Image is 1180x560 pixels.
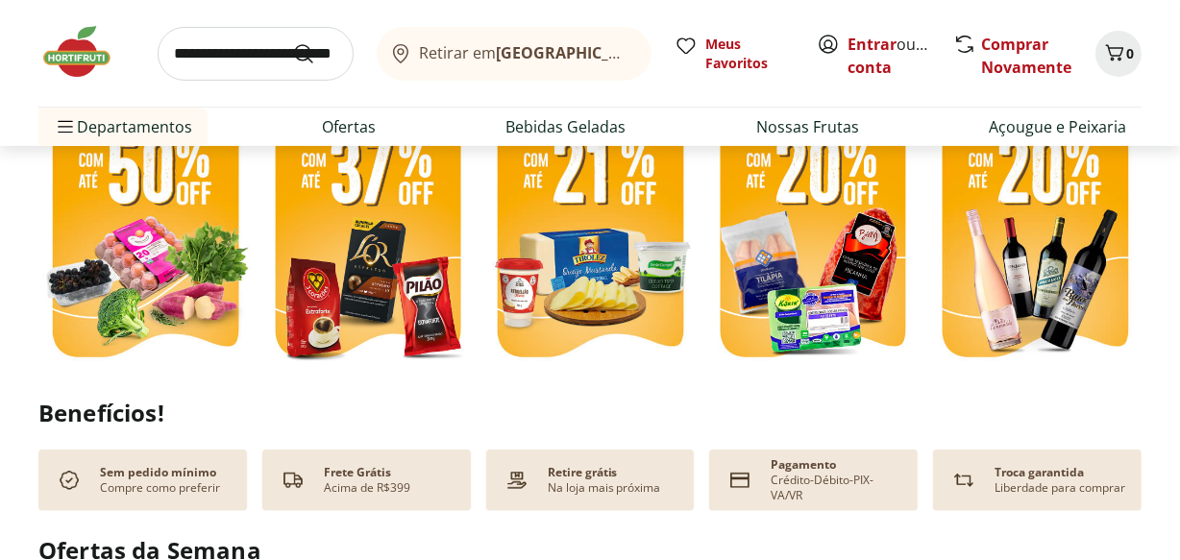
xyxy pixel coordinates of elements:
[322,115,376,138] a: Ofertas
[675,35,794,73] a: Meus Favoritos
[38,400,1142,426] h2: Benefícios!
[292,42,338,65] button: Submit Search
[1126,44,1134,62] span: 0
[995,465,1084,480] p: Troca garantida
[502,465,532,496] img: payment
[848,34,953,78] a: Criar conta
[54,465,85,496] img: check
[278,465,308,496] img: truck
[506,115,627,138] a: Bebidas Geladas
[38,88,252,373] img: feira
[989,115,1126,138] a: Açougue e Peixaria
[928,88,1142,373] img: vinhos
[771,457,836,473] p: Pagamento
[158,27,354,81] input: search
[771,473,902,503] p: Crédito-Débito-PIX-VA/VR
[756,115,859,138] a: Nossas Frutas
[483,88,697,373] img: refrigerados
[54,104,77,150] button: Menu
[995,480,1125,496] p: Liberdade para comprar
[261,88,475,373] img: café
[420,44,632,61] span: Retirar em
[848,33,933,79] span: ou
[548,480,661,496] p: Na loja mais próxima
[324,465,391,480] p: Frete Grátis
[100,465,216,480] p: Sem pedido mínimo
[706,88,920,373] img: resfriados
[324,480,410,496] p: Acima de R$399
[54,104,192,150] span: Departamentos
[705,35,794,73] span: Meus Favoritos
[948,465,979,496] img: Devolução
[981,34,1071,78] a: Comprar Novamente
[497,42,821,63] b: [GEOGRAPHIC_DATA]/[GEOGRAPHIC_DATA]
[548,465,618,480] p: Retire grátis
[100,480,220,496] p: Compre como preferir
[725,465,755,496] img: card
[377,27,651,81] button: Retirar em[GEOGRAPHIC_DATA]/[GEOGRAPHIC_DATA]
[38,23,135,81] img: Hortifruti
[1095,31,1142,77] button: Carrinho
[848,34,897,55] a: Entrar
